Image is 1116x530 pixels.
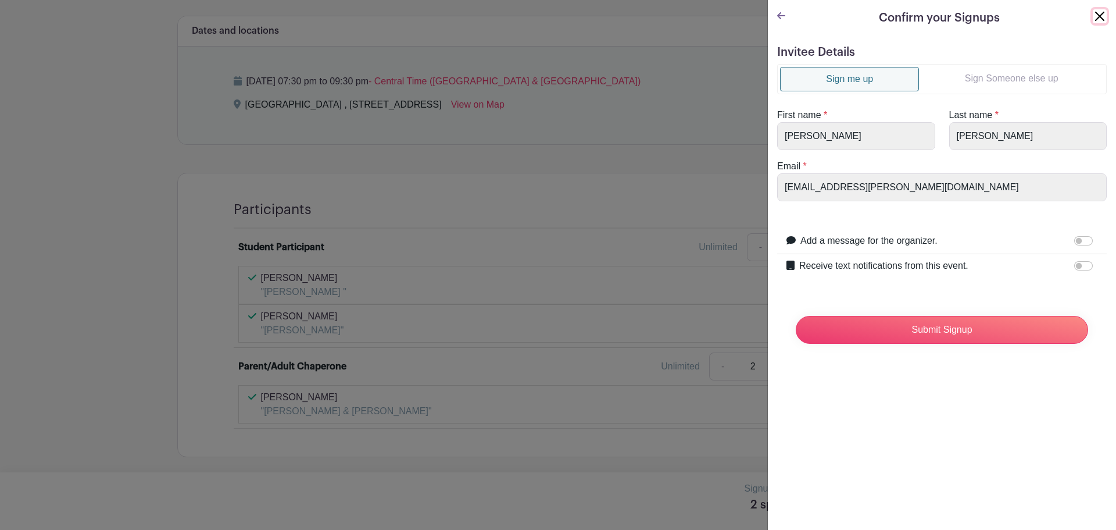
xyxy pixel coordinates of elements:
[777,45,1107,59] h5: Invitee Details
[1093,9,1107,23] button: Close
[796,316,1088,344] input: Submit Signup
[949,108,993,122] label: Last name
[919,67,1104,90] a: Sign Someone else up
[879,9,1000,27] h5: Confirm your Signups
[777,159,800,173] label: Email
[777,108,821,122] label: First name
[799,259,968,273] label: Receive text notifications from this event.
[780,67,919,91] a: Sign me up
[800,234,938,248] label: Add a message for the organizer.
